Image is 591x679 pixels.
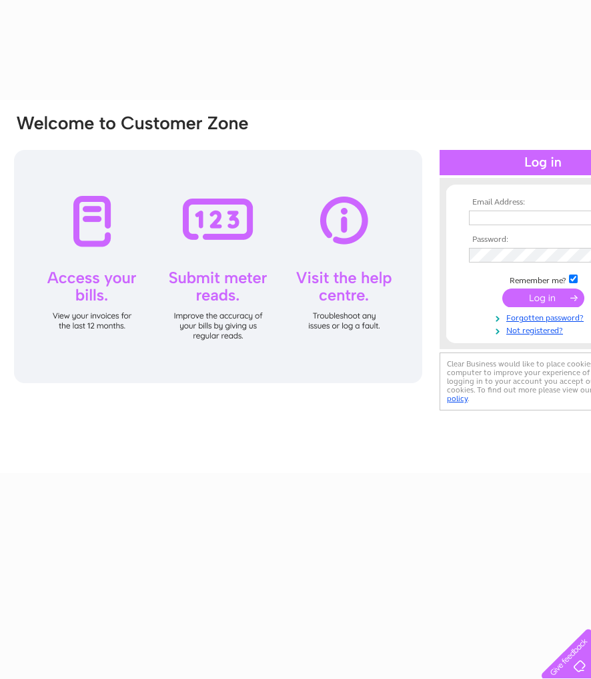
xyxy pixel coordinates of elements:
[502,289,584,307] input: Submit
